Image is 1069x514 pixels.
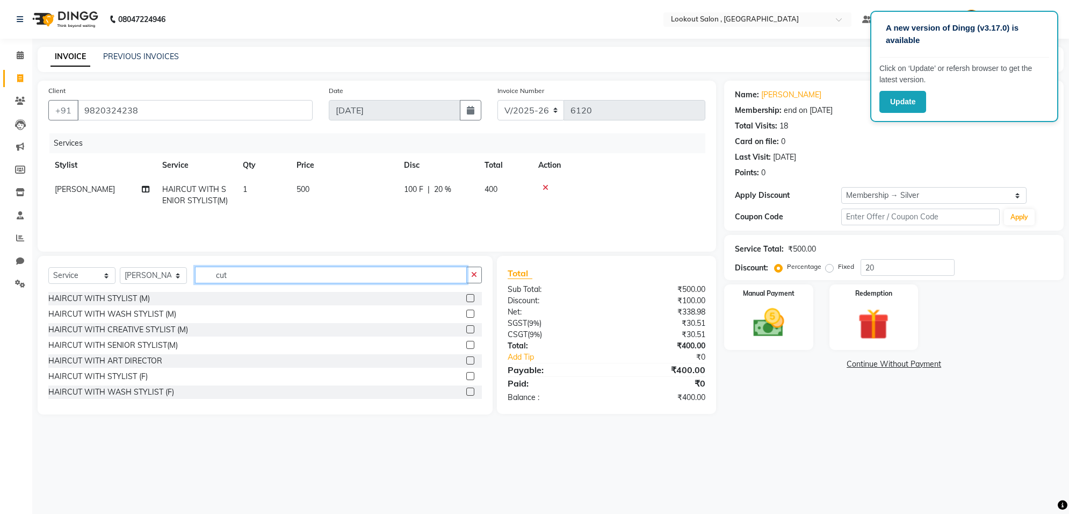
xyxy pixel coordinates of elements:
input: Enter Offer / Coupon Code [841,209,1000,225]
div: ₹400.00 [606,392,713,403]
a: Continue Without Payment [726,359,1061,370]
div: ₹0 [606,377,713,390]
span: 1 [243,184,247,194]
div: Coupon Code [735,211,841,223]
div: HAIRCUT WITH ART DIRECTOR [48,355,162,367]
div: Apply Discount [735,190,841,201]
div: Services [49,133,713,153]
span: 500 [297,184,309,194]
div: Payable: [500,363,606,376]
div: Balance : [500,392,606,403]
label: Manual Payment [743,289,794,298]
th: Action [532,153,705,177]
img: _cash.svg [743,305,794,341]
div: ₹400.00 [606,340,713,352]
label: Date [329,86,343,96]
a: PREVIOUS INVOICES [103,52,179,61]
div: Total Visits: [735,120,777,132]
a: Add Tip [500,352,624,363]
span: 9% [530,330,540,339]
div: Membership: [735,105,782,116]
span: CSGT [508,330,528,339]
div: Points: [735,167,759,179]
th: Qty [236,153,290,177]
input: Search or Scan [195,267,467,283]
div: Service Total: [735,244,784,255]
img: logo [27,4,101,34]
div: end on [DATE] [784,105,833,116]
div: ₹30.51 [606,329,713,340]
th: Stylist [48,153,156,177]
div: Discount: [500,295,606,306]
span: SGST [508,318,527,328]
span: 9% [529,319,539,327]
button: Update [879,91,926,113]
div: HAIRCUT WITH WASH STYLIST (F) [48,387,174,398]
div: HAIRCUT WITH SENIOR STYLIST(M) [48,340,178,351]
div: ( ) [500,318,606,329]
div: HAIRCUT WITH STYLIST (M) [48,293,150,304]
label: Percentage [787,262,821,272]
div: ₹30.51 [606,318,713,329]
span: [PERSON_NAME] [55,184,115,194]
th: Disc [398,153,478,177]
div: Paid: [500,377,606,390]
div: ( ) [500,329,606,340]
div: 0 [781,136,785,147]
div: Card on file: [735,136,779,147]
div: Total: [500,340,606,352]
label: Fixed [838,262,854,272]
label: Client [48,86,66,96]
span: 20 % [434,184,451,195]
button: +91 [48,100,78,120]
div: ₹500.00 [788,244,816,255]
div: 18 [779,120,788,132]
img: _gift.svg [848,305,899,344]
div: Net: [500,306,606,318]
div: Discount: [735,262,768,274]
div: 0 [761,167,765,179]
a: [PERSON_NAME] [761,89,821,101]
div: ₹400.00 [606,363,713,376]
span: HAIRCUT WITH SENIOR STYLIST(M) [162,184,228,205]
img: KRISHNA SHAH [962,10,981,28]
label: Invoice Number [497,86,544,96]
th: Price [290,153,398,177]
th: Service [156,153,236,177]
div: [DATE] [773,152,796,163]
div: HAIRCUT WITH CREATIVE STYLIST (M) [48,324,188,335]
span: Total [508,268,532,279]
button: Apply [1004,209,1035,225]
p: A new version of Dingg (v3.17.0) is available [886,22,1043,46]
a: INVOICE [50,47,90,67]
span: 100 F [404,184,423,195]
div: ₹500.00 [606,284,713,295]
b: 08047224946 [118,4,165,34]
p: Click on ‘Update’ or refersh browser to get the latest version. [879,63,1049,85]
div: HAIRCUT WITH WASH STYLIST (M) [48,309,176,320]
div: ₹0 [624,352,713,363]
div: Last Visit: [735,152,771,163]
div: ₹100.00 [606,295,713,306]
label: Redemption [855,289,892,298]
input: Search by Name/Mobile/Email/Code [77,100,313,120]
div: Name: [735,89,759,101]
div: HAIRCUT WITH STYLIST (F) [48,371,148,382]
span: 400 [485,184,497,194]
span: | [428,184,430,195]
div: Sub Total: [500,284,606,295]
div: ₹338.98 [606,306,713,318]
th: Total [478,153,532,177]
